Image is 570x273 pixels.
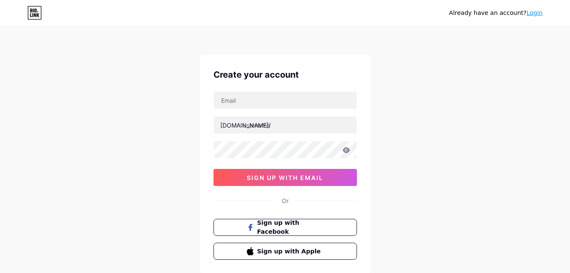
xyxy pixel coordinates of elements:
div: Or [282,196,289,205]
div: Create your account [213,68,357,81]
button: Sign up with Facebook [213,219,357,236]
button: sign up with email [213,169,357,186]
div: Already have an account? [449,9,543,17]
input: Email [214,92,357,109]
span: sign up with email [247,174,323,181]
input: username [214,116,357,134]
a: Login [526,9,543,16]
span: Sign up with Apple [257,247,323,256]
span: Sign up with Facebook [257,218,323,236]
button: Sign up with Apple [213,243,357,260]
div: [DOMAIN_NAME]/ [220,121,271,130]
